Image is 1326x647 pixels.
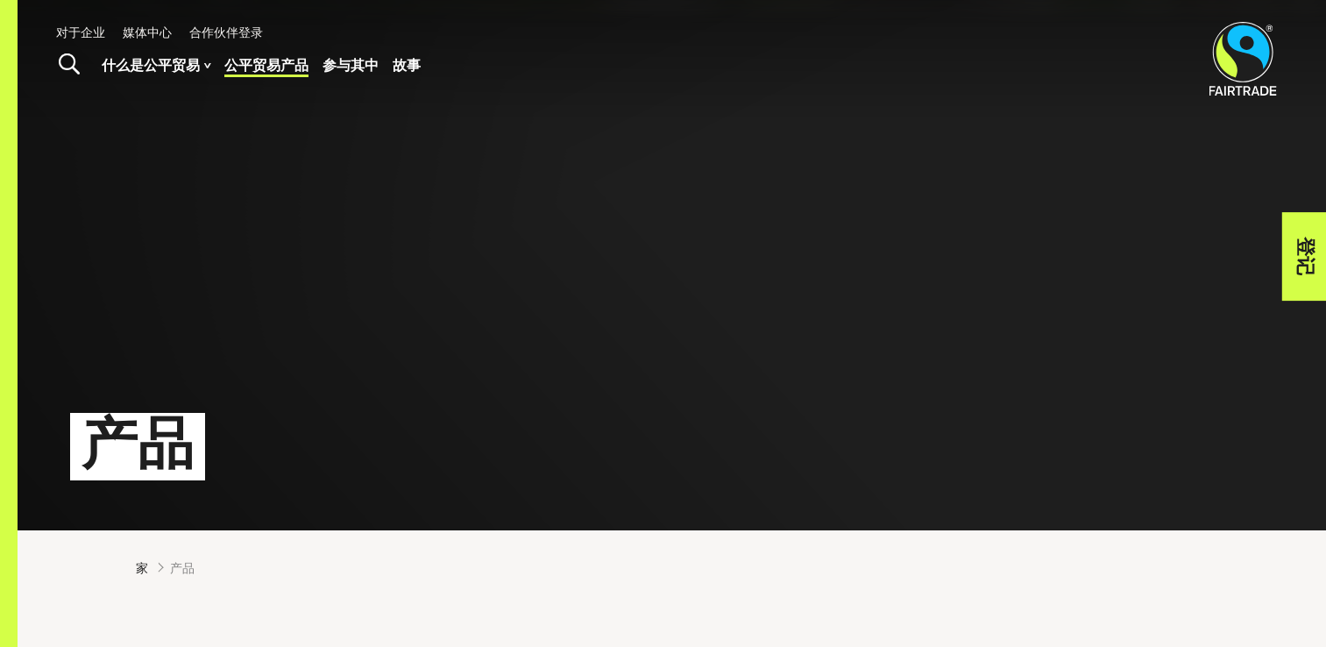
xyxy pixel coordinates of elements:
span: 产品 [170,558,195,577]
font: 什么是公平贸易 [102,53,200,78]
a: 参与其中 [323,53,379,78]
h1: 产品 [70,413,205,480]
a: 什么是公平贸易 [102,53,210,78]
img: 澳大利亚新西兰公平贸易标志 [1209,22,1277,96]
a: 公平贸易产品 [224,53,308,78]
a: 故事 [393,53,421,78]
a: 家 [136,558,148,577]
a: 媒体中心 [123,25,172,39]
a: 合作伙伴登录 [189,25,263,39]
a: 对于企业 [56,25,105,39]
a: 切换搜索 [47,43,90,87]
